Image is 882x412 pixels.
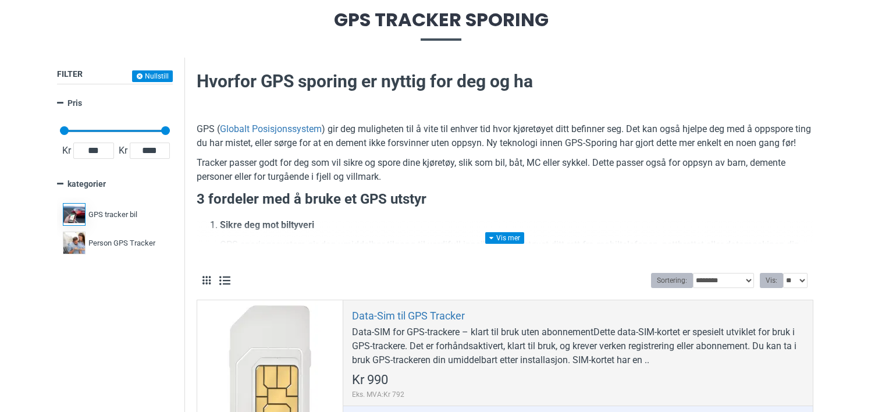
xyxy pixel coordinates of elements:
span: Person GPS Tracker [88,237,155,249]
h2: Hvorfor GPS sporing er nyttig for deg og ha [197,69,813,94]
img: Person GPS Tracker [63,232,86,254]
span: GPS Tracker Sporing [57,10,825,40]
a: kategorier [57,174,173,194]
p: GPS ( ) gir deg muligheten til å vite til enhver tid hvor kjøretøyet ditt befinner seg. Det kan o... [197,122,813,150]
label: Sortering: [651,273,693,288]
h3: 3 fordeler med å bruke et GPS utstyr [197,190,813,209]
p: Tracker passer godt for deg som vil sikre og spore dine kjøretøy, slik som bil, båt, MC eller syk... [197,156,813,184]
span: Kr [60,144,73,158]
a: Data-Sim til GPS Tracker [352,309,465,322]
button: Nullstill [132,70,173,82]
span: Filter [57,69,83,79]
label: Vis: [760,273,783,288]
span: Kr [116,144,130,158]
a: Pris [57,93,173,113]
span: Eks. MVA:Kr 792 [352,389,404,400]
p: GPS sporingssystem gir deg umiddelbar tilgang til verdifull innsikt om kjøretøyet ditt rett fra m... [220,238,813,280]
strong: Sikre deg mot biltyveri [220,219,314,230]
a: Globalt Posisjonssystem [220,122,322,136]
img: GPS tracker bil [63,203,86,226]
div: Data-SIM for GPS-trackere – klart til bruk uten abonnementDette data-SIM-kortet er spesielt utvik... [352,325,804,367]
span: GPS tracker bil [88,209,137,221]
span: Kr 990 [352,374,388,386]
